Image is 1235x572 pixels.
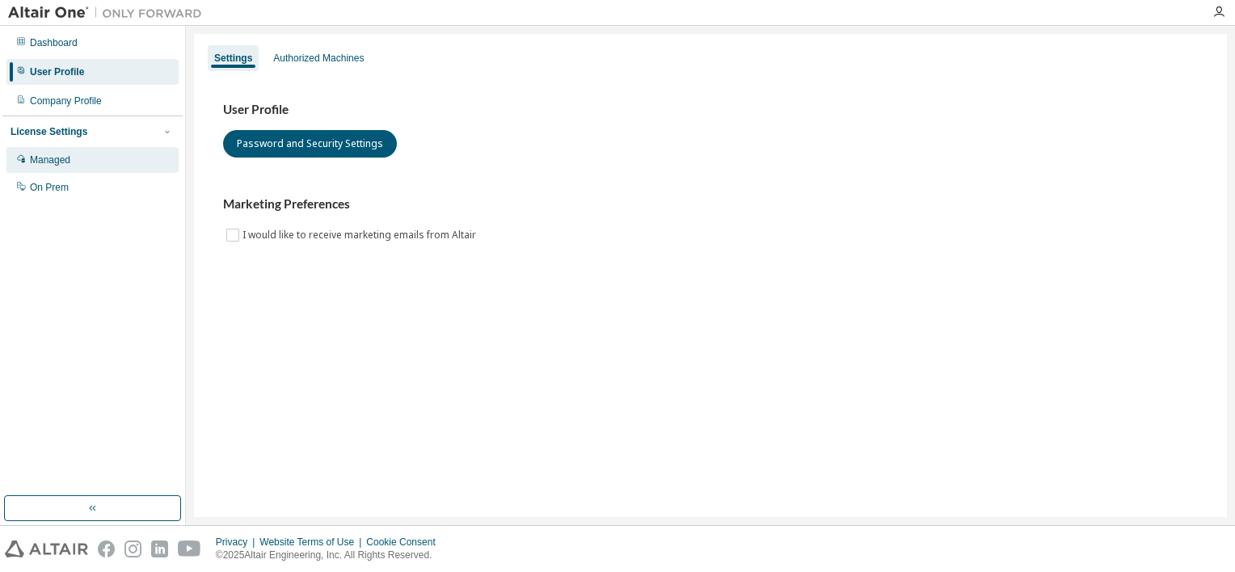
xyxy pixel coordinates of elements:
[8,5,210,21] img: Altair One
[216,536,259,549] div: Privacy
[11,125,87,138] div: License Settings
[5,540,88,557] img: altair_logo.svg
[30,154,70,166] div: Managed
[223,196,1198,212] h3: Marketing Preferences
[214,52,252,65] div: Settings
[98,540,115,557] img: facebook.svg
[124,540,141,557] img: instagram.svg
[30,181,69,194] div: On Prem
[30,65,84,78] div: User Profile
[30,95,102,107] div: Company Profile
[30,36,78,49] div: Dashboard
[216,549,445,562] p: © 2025 Altair Engineering, Inc. All Rights Reserved.
[366,536,445,549] div: Cookie Consent
[223,130,397,158] button: Password and Security Settings
[223,102,1198,118] h3: User Profile
[242,225,479,245] label: I would like to receive marketing emails from Altair
[259,536,366,549] div: Website Terms of Use
[151,540,168,557] img: linkedin.svg
[178,540,201,557] img: youtube.svg
[273,52,364,65] div: Authorized Machines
